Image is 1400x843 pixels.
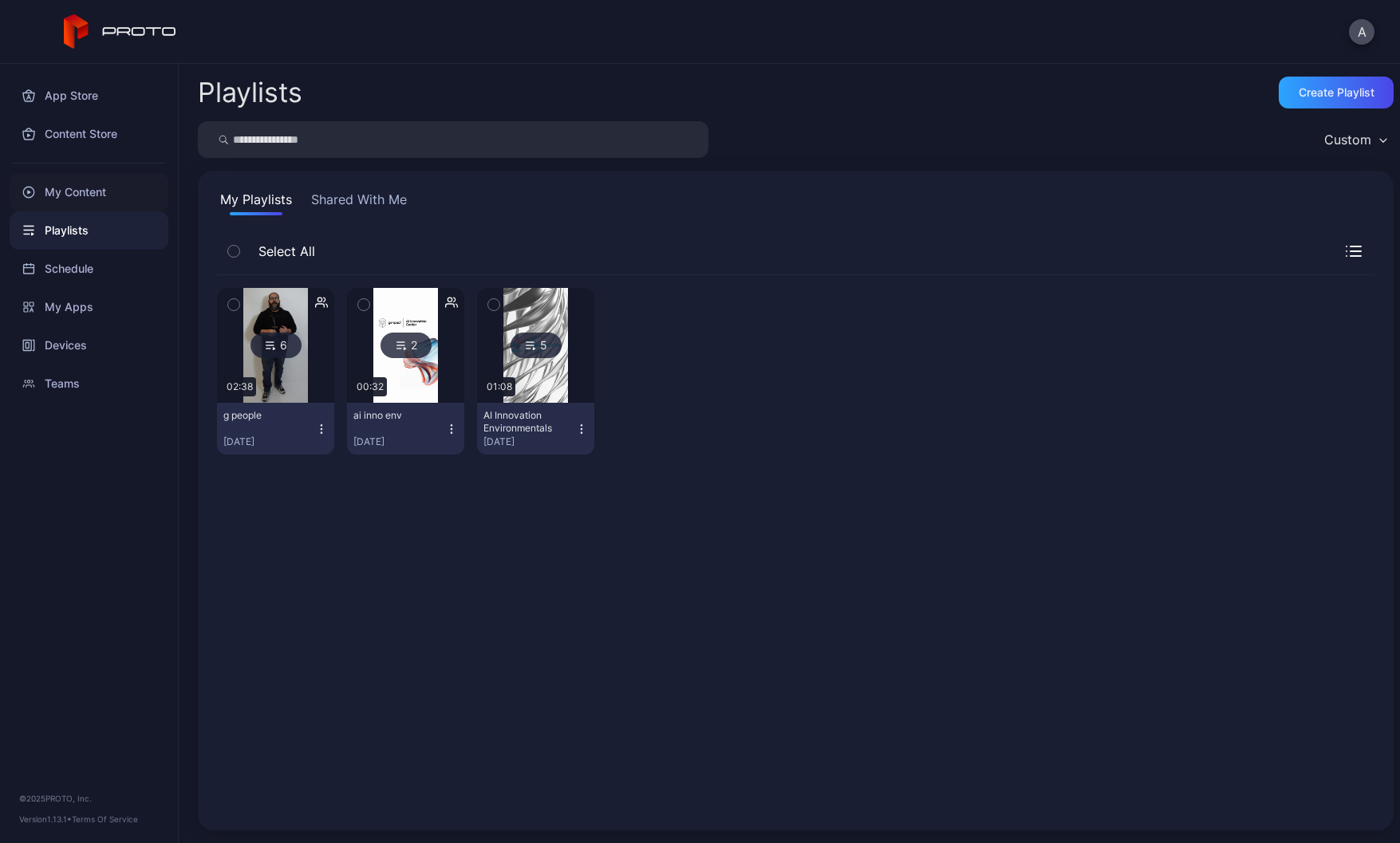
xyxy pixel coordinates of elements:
div: 5 [511,333,562,358]
button: A [1349,19,1374,45]
a: Terms Of Service [72,814,138,824]
a: Teams [10,364,168,403]
a: My Content [10,173,168,211]
div: AI Innovation Environmentals [483,409,571,435]
a: Playlists [10,211,168,250]
button: Shared With Me [308,190,410,215]
button: ai inno env[DATE] [347,403,464,455]
a: Devices [10,326,168,364]
span: Select All [250,242,315,261]
button: g people[DATE] [217,403,334,455]
div: 6 [250,333,302,358]
a: My Apps [10,288,168,326]
div: Create Playlist [1299,86,1374,99]
div: [DATE] [223,435,315,448]
h2: Playlists [198,78,302,107]
div: Custom [1324,132,1371,148]
button: My Playlists [217,190,295,215]
div: g people [223,409,311,422]
div: [DATE] [483,435,575,448]
button: Create Playlist [1279,77,1394,108]
a: Schedule [10,250,168,288]
button: Custom [1316,121,1394,158]
button: AI Innovation Environmentals[DATE] [477,403,594,455]
div: ai inno env [353,409,441,422]
div: 01:08 [483,377,515,396]
a: App Store [10,77,168,115]
span: Version 1.13.1 • [19,814,72,824]
div: © 2025 PROTO, Inc. [19,792,159,805]
div: 02:38 [223,377,256,396]
div: 2 [381,333,432,358]
div: 00:32 [353,377,387,396]
a: Content Store [10,115,168,153]
div: [DATE] [353,435,445,448]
